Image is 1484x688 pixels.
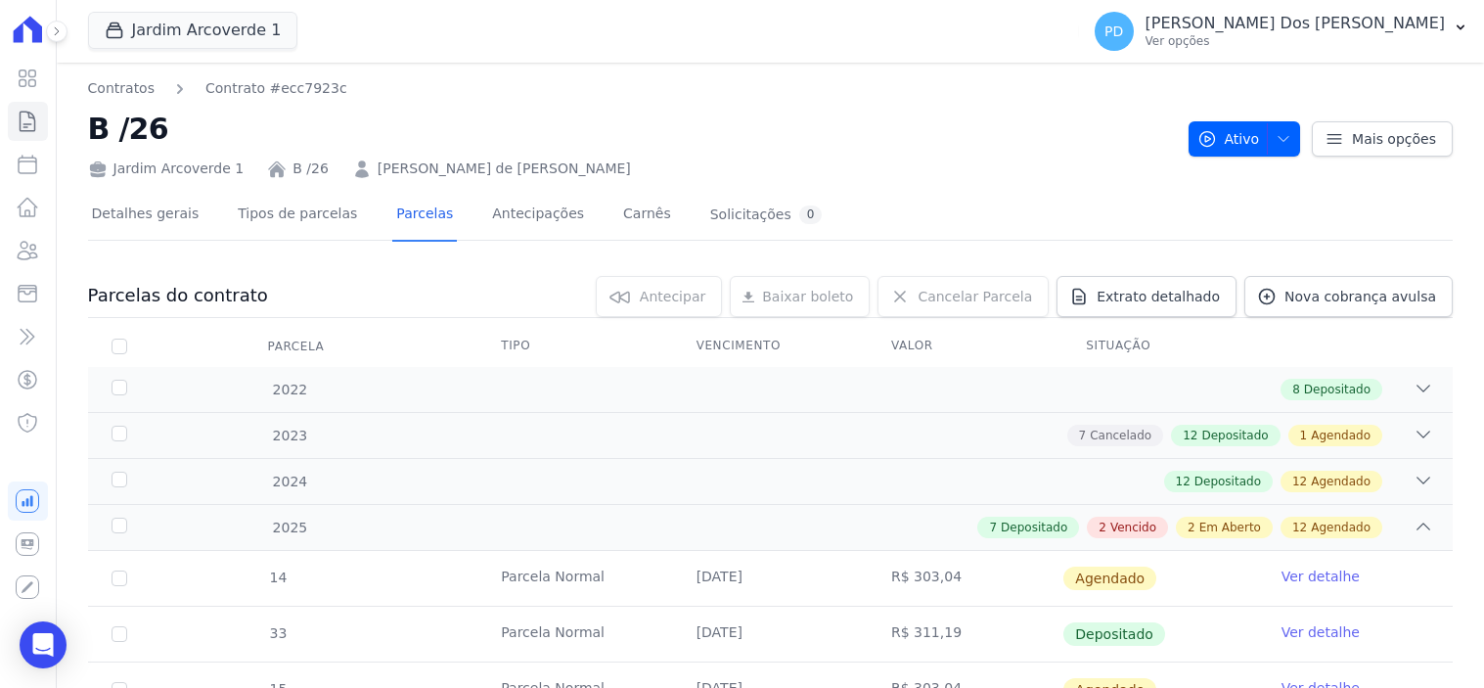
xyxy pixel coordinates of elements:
a: Ver detalhe [1282,567,1360,586]
a: Tipos de parcelas [234,190,361,242]
span: Mais opções [1352,129,1436,149]
div: Solicitações [710,206,823,224]
h3: Parcelas do contrato [88,284,268,307]
th: Situação [1062,326,1257,367]
a: Carnês [619,190,675,242]
a: Contrato #ecc7923c [205,78,347,99]
span: 2 [1188,519,1195,536]
a: Parcelas [392,190,457,242]
a: Mais opções [1312,121,1453,157]
input: default [112,571,127,586]
a: Solicitações0 [706,190,827,242]
span: 7 [1079,427,1087,444]
nav: Breadcrumb [88,78,1173,99]
td: R$ 311,19 [868,607,1062,662]
span: Extrato detalhado [1097,287,1220,306]
span: Depositado [1063,622,1165,646]
span: PD [1104,24,1123,38]
span: 14 [268,570,288,585]
nav: Breadcrumb [88,78,347,99]
input: Só é possível selecionar pagamentos em aberto [112,626,127,642]
a: Contratos [88,78,155,99]
h2: B /26 [88,107,1173,151]
span: 33 [268,625,288,641]
a: Extrato detalhado [1057,276,1237,317]
span: Agendado [1063,567,1156,590]
td: Parcela Normal [477,551,672,606]
a: [PERSON_NAME] de [PERSON_NAME] [378,159,631,179]
span: 12 [1176,473,1191,490]
span: Agendado [1311,473,1371,490]
div: Jardim Arcoverde 1 [88,159,245,179]
a: Ver detalhe [1282,622,1360,642]
span: Ativo [1197,121,1260,157]
a: Detalhes gerais [88,190,203,242]
span: 12 [1183,427,1197,444]
td: [DATE] [673,551,868,606]
span: 8 [1292,381,1300,398]
td: R$ 303,04 [868,551,1062,606]
p: Ver opções [1146,33,1445,49]
span: Vencido [1110,519,1156,536]
span: 7 [989,519,997,536]
span: Depositado [1001,519,1067,536]
span: Em Aberto [1199,519,1261,536]
span: 2 [1099,519,1106,536]
span: Nova cobrança avulsa [1284,287,1436,306]
a: Nova cobrança avulsa [1244,276,1453,317]
div: Open Intercom Messenger [20,621,67,668]
button: Jardim Arcoverde 1 [88,12,298,49]
th: Tipo [477,326,672,367]
a: Antecipações [488,190,588,242]
span: 1 [1300,427,1308,444]
span: 12 [1292,519,1307,536]
button: PD [PERSON_NAME] Dos [PERSON_NAME] Ver opções [1079,4,1484,59]
div: 0 [799,206,823,224]
span: Depositado [1304,381,1371,398]
button: Ativo [1189,121,1301,157]
th: Vencimento [673,326,868,367]
div: Parcela [245,327,348,366]
span: Agendado [1311,427,1371,444]
td: Parcela Normal [477,607,672,662]
td: [DATE] [673,607,868,662]
span: Agendado [1311,519,1371,536]
a: B /26 [292,159,329,179]
span: 12 [1292,473,1307,490]
span: Cancelado [1090,427,1151,444]
th: Valor [868,326,1062,367]
p: [PERSON_NAME] Dos [PERSON_NAME] [1146,14,1445,33]
span: Depositado [1194,473,1261,490]
span: Depositado [1201,427,1268,444]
